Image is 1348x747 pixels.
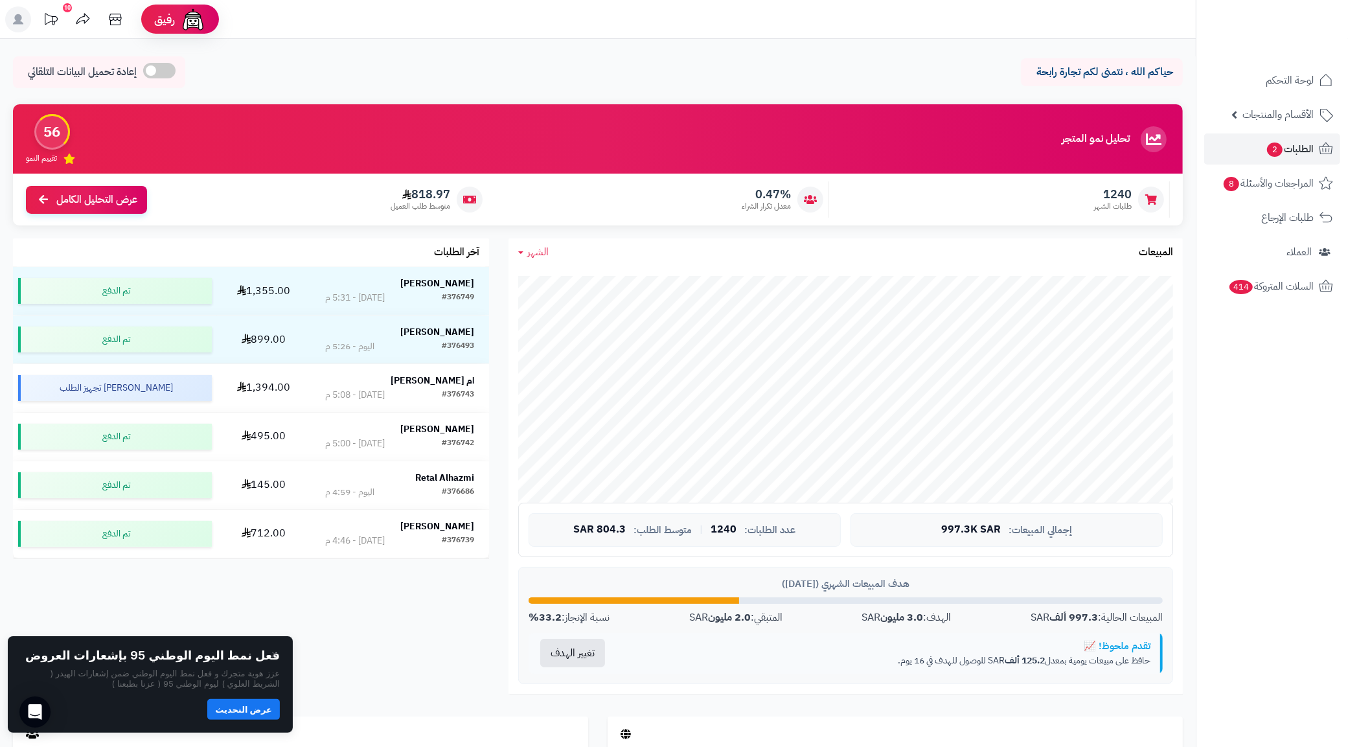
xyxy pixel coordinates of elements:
[626,639,1150,653] div: تقدم ملحوظ! 📈
[400,277,474,290] strong: [PERSON_NAME]
[1224,177,1239,191] span: 8
[529,610,610,625] div: نسبة الإنجاز:
[25,649,280,662] h2: فعل نمط اليوم الوطني 95 بإشعارات العروض
[28,65,137,80] span: إعادة تحميل البيانات التلقائي
[325,292,385,305] div: [DATE] - 5:31 م
[217,267,310,315] td: 1,355.00
[862,610,951,625] div: الهدف: SAR
[1204,236,1340,268] a: العملاء
[1049,610,1098,625] strong: 997.3 ألف
[217,413,310,461] td: 495.00
[1204,202,1340,233] a: طلبات الإرجاع
[391,187,450,201] span: 818.97
[56,192,137,207] span: عرض التحليل الكامل
[154,12,175,27] span: رفيق
[63,3,72,12] div: 10
[742,187,791,201] span: 0.47%
[1266,71,1314,89] span: لوحة التحكم
[217,364,310,412] td: 1,394.00
[1266,140,1314,158] span: الطلبات
[217,461,310,509] td: 145.00
[529,610,562,625] strong: 33.2%
[1242,106,1314,124] span: الأقسام والمنتجات
[745,525,796,536] span: عدد الطلبات:
[1062,133,1130,145] h3: تحليل نمو المتجر
[207,699,280,720] button: عرض التحديث
[1009,525,1072,536] span: إجمالي المبيعات:
[400,422,474,436] strong: [PERSON_NAME]
[1139,247,1173,259] h3: المبيعات
[325,534,385,547] div: [DATE] - 4:46 م
[540,639,605,667] button: تغيير الهدف
[325,340,374,353] div: اليوم - 5:26 م
[442,437,474,450] div: #376742
[325,437,385,450] div: [DATE] - 5:00 م
[442,292,474,305] div: #376749
[1229,280,1253,294] span: 414
[1222,174,1314,192] span: المراجعات والأسئلة
[18,278,212,304] div: تم الدفع
[434,247,479,259] h3: آخر الطلبات
[527,244,549,260] span: الشهر
[442,340,474,353] div: #376493
[21,668,280,689] p: عزز هوية متجرك و فعل نمط اليوم الوطني ضمن إشعارات الهيدر ( الشريط العلوي ) ليوم الوطني 95 ( عزنا ...
[325,389,385,402] div: [DATE] - 5:08 م
[626,654,1150,667] p: حافظ على مبيعات يومية بمعدل SAR للوصول للهدف في 16 يوم.
[34,6,67,36] a: تحديثات المنصة
[1005,654,1045,667] strong: 125.2 ألف
[1228,277,1314,295] span: السلات المتروكة
[442,486,474,499] div: #376686
[391,201,450,212] span: متوسط طلب العميل
[180,6,206,32] img: ai-face.png
[325,486,374,499] div: اليوم - 4:59 م
[442,534,474,547] div: #376739
[742,201,791,212] span: معدل تكرار الشراء
[518,245,549,260] a: الشهر
[941,524,1001,536] span: 997.3K SAR
[708,610,751,625] strong: 2.0 مليون
[18,327,212,352] div: تم الدفع
[1261,209,1314,227] span: طلبات الإرجاع
[19,696,51,728] div: Open Intercom Messenger
[1204,168,1340,199] a: المراجعات والأسئلة8
[18,424,212,450] div: تم الدفع
[1031,65,1173,80] p: حياكم الله ، نتمنى لكم تجارة رابحة
[1204,271,1340,302] a: السلات المتروكة414
[1204,133,1340,165] a: الطلبات2
[689,610,783,625] div: المتبقي: SAR
[18,375,212,401] div: [PERSON_NAME] تجهيز الطلب
[400,520,474,533] strong: [PERSON_NAME]
[574,524,626,536] span: 804.3 SAR
[1094,187,1132,201] span: 1240
[634,525,692,536] span: متوسط الطلب:
[391,374,474,387] strong: ام [PERSON_NAME]
[700,525,703,534] span: |
[400,325,474,339] strong: [PERSON_NAME]
[217,510,310,558] td: 712.00
[1094,201,1132,212] span: طلبات الشهر
[415,471,474,485] strong: Retal Alhazmi
[1031,610,1163,625] div: المبيعات الحالية: SAR
[26,186,147,214] a: عرض التحليل الكامل
[18,521,212,547] div: تم الدفع
[26,153,57,164] span: تقييم النمو
[442,389,474,402] div: #376743
[1286,243,1312,261] span: العملاء
[1204,65,1340,96] a: لوحة التحكم
[529,577,1163,591] div: هدف المبيعات الشهري ([DATE])
[880,610,923,625] strong: 3.0 مليون
[18,472,212,498] div: تم الدفع
[1267,143,1283,157] span: 2
[217,316,310,363] td: 899.00
[711,524,737,536] span: 1240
